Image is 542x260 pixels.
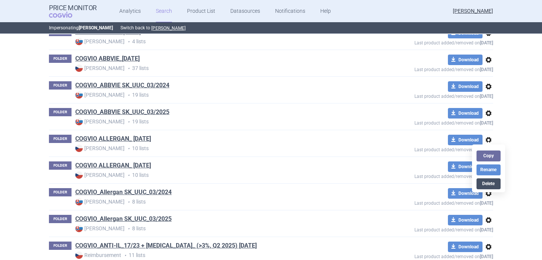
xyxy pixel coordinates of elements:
[75,171,83,179] img: CZ
[480,227,493,233] strong: [DATE]
[448,161,483,172] button: Download
[75,118,360,126] p: 19 lists
[125,145,132,152] i: •
[49,12,83,18] span: COGVIO
[79,25,113,30] strong: [PERSON_NAME]
[75,91,360,99] p: 19 lists
[75,144,360,152] p: 10 lists
[125,38,132,46] i: •
[75,215,172,223] a: COGVIO_Allergan SK_UUC_03/2025
[75,108,169,118] h1: COGVIO_ABBVIE SK_UUC_03/2025
[49,242,72,250] p: FOLDER
[360,38,493,46] p: Last product added/removed on
[480,120,493,126] strong: [DATE]
[448,108,483,119] button: Download
[125,118,132,126] i: •
[75,161,151,170] a: COGVIO ALLERGAN_ [DATE]
[75,188,172,198] h1: COGVIO_Allergan SK_UUC_03/2024
[75,251,360,259] p: 11 lists
[75,225,125,232] strong: [PERSON_NAME]
[448,55,483,65] button: Download
[75,135,151,144] h1: COGVIO ALLERGAN_ 5.8.2025
[480,94,493,99] strong: [DATE]
[477,178,501,189] button: Delete
[448,188,483,199] button: Download
[49,4,97,12] strong: Price Monitor
[49,108,72,116] p: FOLDER
[360,145,493,152] p: Last product added/removed on
[75,188,172,196] a: COGVIO_Allergan SK_UUC_03/2024
[125,91,132,99] i: •
[360,119,493,126] p: Last product added/removed on
[49,22,493,33] p: Impersonating Switch back to
[448,215,483,225] button: Download
[75,242,257,251] h1: COGVIO_ANTI-IL_17/23 + STELARA_ (>3%, Q2 2025) 5.8.2025
[75,64,125,72] strong: [PERSON_NAME]
[75,198,83,205] img: SK
[75,198,360,206] p: 8 lists
[49,55,72,63] p: FOLDER
[49,215,72,223] p: FOLDER
[121,252,129,259] i: •
[360,65,493,72] p: Last product added/removed on
[49,161,72,170] p: FOLDER
[480,201,493,206] strong: [DATE]
[49,188,72,196] p: FOLDER
[75,171,360,179] p: 10 lists
[75,251,83,259] img: CZ
[480,40,493,46] strong: [DATE]
[125,172,132,179] i: •
[75,64,360,72] p: 37 lists
[75,64,83,72] img: CZ
[75,161,151,171] h1: COGVIO ALLERGAN_ 5.9.2025
[75,91,125,99] strong: [PERSON_NAME]
[75,225,360,233] p: 8 lists
[360,172,493,179] p: Last product added/removed on
[75,225,83,232] img: SK
[448,81,483,92] button: Download
[75,38,360,46] p: 4 lists
[125,65,132,72] i: •
[75,144,125,152] strong: [PERSON_NAME]
[480,254,493,259] strong: [DATE]
[75,135,151,143] a: COGVIO ALLERGAN_ [DATE]
[75,55,140,63] a: COGVIO ABBVIE_[DATE]
[125,198,132,206] i: •
[360,252,493,259] p: Last product added/removed on
[75,38,83,45] img: SK
[477,164,501,175] button: Rename
[151,25,186,31] button: [PERSON_NAME]
[477,151,501,161] button: Copy
[49,135,72,143] p: FOLDER
[75,215,172,225] h1: COGVIO_Allergan SK_UUC_03/2025
[49,81,72,90] p: FOLDER
[75,171,125,179] strong: [PERSON_NAME]
[480,67,493,72] strong: [DATE]
[75,91,83,99] img: SK
[75,118,83,125] img: SK
[75,81,169,91] h1: COGVIO_ABBVIE SK_UUC_03/2024
[75,251,121,259] strong: Reimbursement
[75,108,169,116] a: COGVIO_ABBVIE SK_UUC_03/2025
[360,199,493,206] p: Last product added/removed on
[75,38,125,45] strong: [PERSON_NAME]
[125,225,132,233] i: •
[360,225,493,233] p: Last product added/removed on
[448,242,483,252] button: Download
[49,4,97,18] a: Price MonitorCOGVIO
[75,81,169,90] a: COGVIO_ABBVIE SK_UUC_03/2024
[75,118,125,125] strong: [PERSON_NAME]
[448,135,483,145] button: Download
[75,55,140,64] h1: COGVIO ABBVIE_5.9.2025
[75,144,83,152] img: CZ
[75,242,257,250] a: COGVIO_ANTI-IL_17/23 + [MEDICAL_DATA]_ (>3%, Q2 2025) [DATE]
[360,92,493,99] p: Last product added/removed on
[75,198,125,205] strong: [PERSON_NAME]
